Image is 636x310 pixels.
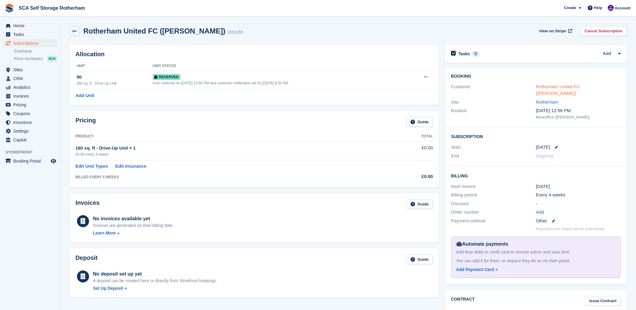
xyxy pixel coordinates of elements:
[3,74,57,83] a: menu
[451,83,536,97] div: Customer
[536,200,621,207] div: -
[608,5,614,11] img: Kelly Neesham
[75,51,433,58] h2: Allocation
[3,21,57,30] a: menu
[537,26,574,36] a: View on Stripe
[75,132,382,141] th: Product
[451,133,621,139] h2: Subscription
[93,285,217,292] a: Set Up Deposit
[539,28,566,34] span: View on Stripe
[580,26,627,36] a: Cancel Subscription
[13,39,50,47] span: Subscriptions
[564,5,576,11] span: Create
[3,157,57,165] a: menu
[382,132,433,141] th: Total
[536,84,580,96] a: Rotherham United FC ([PERSON_NAME])
[3,39,57,47] a: menu
[75,163,108,170] a: Edit Unit Types
[456,266,494,273] div: Add Payment Card
[382,141,433,160] td: £0.00
[536,183,621,190] div: [DATE]
[407,254,433,264] a: Guide
[472,51,479,57] div: 0
[13,74,50,83] span: CRM
[14,55,57,62] a: Price increases NEW
[3,109,57,118] a: menu
[13,66,50,74] span: Sites
[3,30,57,39] a: menu
[115,163,146,170] a: Edit Insurance
[77,81,153,86] div: 160 sq. ft - Drive-Up Unit
[13,157,50,165] span: Booking Portal
[153,80,409,86] div: Auto reserved on [DATE] 12:56 PM and customer notification set for [DATE] 6:00 AM.
[451,192,536,199] div: Billing period
[3,118,57,127] a: menu
[228,29,243,36] div: 101133
[451,200,536,207] div: Discount
[3,92,57,100] a: menu
[13,127,50,135] span: Settings
[75,199,100,209] h2: Invoices
[3,127,57,135] a: menu
[5,149,60,155] span: Storefront
[459,51,470,57] h2: Tasks
[451,153,536,160] div: End
[451,107,536,120] div: Booked
[407,117,433,127] a: Guide
[536,226,605,232] p: Payment card added will be auto-linked
[93,230,174,236] a: Learn More
[153,74,181,80] span: Reserved
[3,83,57,92] a: menu
[594,5,602,11] span: Help
[13,21,50,30] span: Home
[47,56,57,62] div: NEW
[93,270,217,278] div: No deposit set up yet
[13,136,50,144] span: Capital
[536,107,621,114] div: [DATE] 12:56 PM
[536,192,621,199] div: Every 4 weeks
[50,157,57,165] a: Preview store
[456,266,613,273] a: Add Payment Card
[451,209,536,216] div: Order number
[407,199,433,209] a: Guide
[16,3,88,13] a: SCA Self Storage Rotherham
[451,99,536,106] div: Site
[75,117,96,127] h2: Pricing
[536,209,544,216] a: Add
[3,66,57,74] a: menu
[536,99,558,105] a: Rotherham
[3,101,57,109] a: menu
[456,249,616,255] div: Add their debit or credit card to remove admin and save time.
[93,285,123,292] div: Set Up Deposit
[75,152,382,157] div: £0.00 every 4 weeks
[13,109,50,118] span: Coupons
[153,61,409,71] th: Unit Status
[536,218,621,224] div: Other
[93,278,217,284] p: A deposit can be created here or directly from Storefront bookings.
[13,92,50,100] span: Invoices
[451,173,621,179] h2: Billing
[536,144,550,151] time: 2025-08-14 23:00:00 UTC
[13,101,50,109] span: Pricing
[75,92,94,99] a: Add Unit
[75,61,153,71] th: Unit
[93,215,174,222] div: No invoices available yet
[14,48,57,54] a: Contracts
[93,230,116,236] div: Learn More
[3,136,57,144] a: menu
[75,254,97,264] h2: Deposit
[5,4,14,13] img: stora-icon-8386f47178a22dfd0bd8f6a31ec36ba5ce8667c1dd55bd0f319d3a0aa187defe.svg
[83,27,225,35] h2: Rotherham United FC ([PERSON_NAME])
[451,144,536,151] div: Start
[536,153,553,158] span: Ongoing
[615,5,631,11] span: Account
[456,258,616,264] div: You can add it for them, or request they do so via their portal.
[75,145,382,152] div: 160 sq. ft - Drive-Up Unit × 1
[13,30,50,39] span: Tasks
[77,74,153,81] div: 90
[14,56,43,62] span: Price increases
[75,174,382,180] div: BILLED EVERY 4 WEEKS
[382,173,433,180] div: £0.00
[451,183,536,190] div: Next invoice
[93,222,174,229] div: Invoices are generated on their billing date.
